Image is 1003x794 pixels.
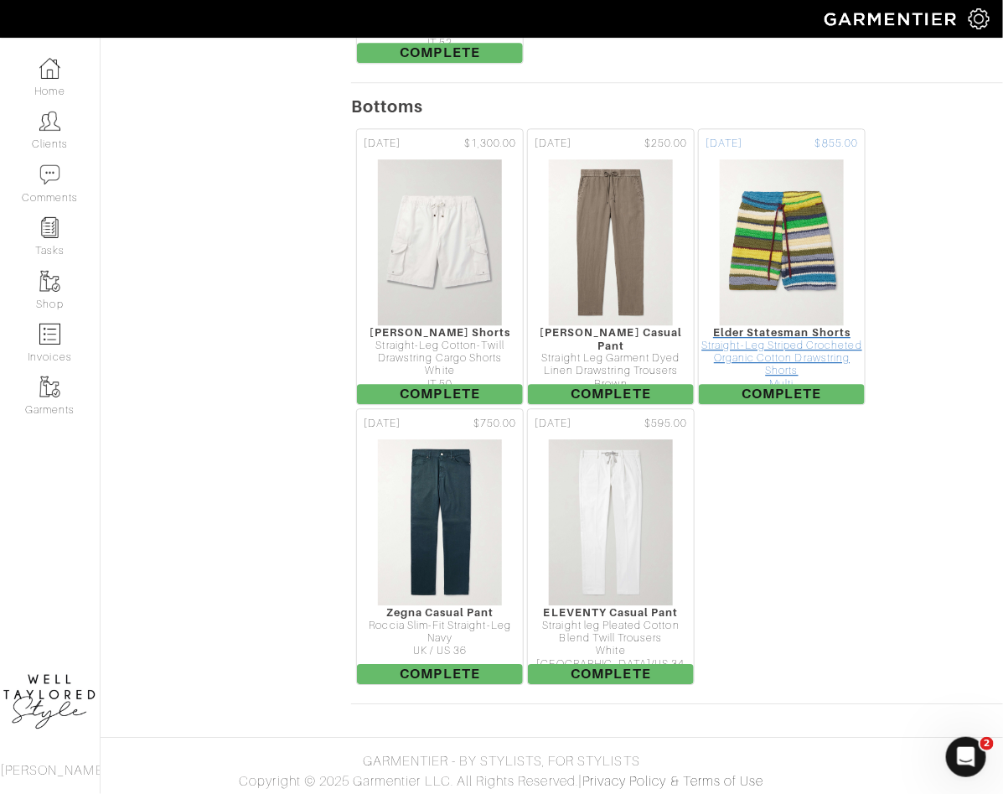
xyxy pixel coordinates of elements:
div: ELEVENTY Casual Pant [528,606,694,619]
iframe: Intercom live chat [946,737,986,777]
img: gear-icon-white-bd11855cb880d31180b6d7d6211b90ccbf57a29d726f0c71d8c61bd08dd39cc2.png [969,8,990,29]
div: Zegna Casual Pant [357,606,523,619]
img: orders-icon-0abe47150d42831381b5fb84f609e132dff9fe21cb692f30cb5eec754e2cba89.png [39,324,60,345]
img: uaKHB96jZUob8tzCkDdrtVN7 [377,158,503,326]
span: Copyright © 2025 Garmentier LLC. All Rights Reserved. [239,774,578,789]
a: [DATE] $855.00 Elder Statesman Shorts Straight-Leg Striped Crocheted Organic Cotton Drawstring Sh... [696,127,867,407]
span: [DATE] [364,416,401,432]
span: $855.00 [815,136,858,152]
div: IT 50 [357,378,523,391]
div: Straight Leg Garment Dyed Linen Drawstring Trousers [528,352,694,378]
a: [DATE] $595.00 ELEVENTY Casual Pant Straight leg Pleated Cotton Blend Twill Trousers White [GEOGR... [525,407,696,687]
span: 2 [980,737,994,750]
span: Complete [528,664,694,684]
div: Brown [528,378,694,391]
img: dashboard-icon-dbcd8f5a0b271acd01030246c82b418ddd0df26cd7fceb0bd07c9910d44c42f6.png [39,58,60,79]
img: comment-icon-a0a6a9ef722e966f86d9cbdc48e553b5cf19dbc54f86b18d962a5391bc8f6eb6.png [39,164,60,185]
img: CYprLEVn7cpU6wVW8N7vsgfw [548,158,674,326]
img: garmentier-logo-header-white-b43fb05a5012e4ada735d5af1a66efaba907eab6374d6393d1fbf88cb4ef424d.png [816,4,969,34]
span: Complete [699,384,865,404]
div: Straight-Leg Cotton-Twill Drawstring Cargo Shorts [357,340,523,366]
a: [DATE] $1,300.00 [PERSON_NAME] Shorts Straight-Leg Cotton-Twill Drawstring Cargo Shorts White IT ... [354,127,525,407]
span: $750.00 [473,416,516,432]
span: Complete [357,384,523,404]
img: cBZEg9Yd1gGnE5k3NNy9ps8d [377,439,503,606]
div: [PERSON_NAME] Shorts [357,326,523,339]
img: reminder-icon-8004d30b9f0a5d33ae49ab947aed9ed385cf756f9e5892f1edd6e32f2345188e.png [39,217,60,238]
div: Straight leg Pleated Cotton Blend Twill Trousers [528,620,694,646]
img: garments-icon-b7da505a4dc4fd61783c78ac3ca0ef83fa9d6f193b1c9dc38574b1d14d53ca28.png [39,271,60,292]
div: Elder Statesman Shorts [699,326,865,339]
div: Multi [699,378,865,391]
div: UK / US 36 [357,645,523,657]
img: ddkpWCJhF5ZmS3ZQoN5kcRfM [719,158,845,326]
span: Complete [357,43,523,63]
span: $250.00 [644,136,687,152]
div: [PERSON_NAME] Casual Pant [528,326,694,352]
span: [DATE] [706,136,742,152]
img: garments-icon-b7da505a4dc4fd61783c78ac3ca0ef83fa9d6f193b1c9dc38574b1d14d53ca28.png [39,376,60,397]
span: Complete [357,664,523,684]
span: [DATE] [535,136,571,152]
div: Straight-Leg Striped Crocheted Organic Cotton Drawstring Shorts [699,340,865,378]
div: [GEOGRAPHIC_DATA]/US 34 [528,658,694,671]
span: [DATE] [364,136,401,152]
div: White [357,365,523,377]
img: cwAw2PBviDX2Xyf9dAp8NDfP [548,439,674,606]
img: clients-icon-6bae9207a08558b7cb47a8932f037763ab4055f8c8b6bfacd5dc20c3e0201464.png [39,111,60,132]
div: Navy [357,632,523,645]
div: Roccia Slim-Fit Straight-Leg [357,620,523,632]
div: White [528,645,694,657]
a: [DATE] $250.00 [PERSON_NAME] Casual Pant Straight Leg Garment Dyed Linen Drawstring Trousers Brow... [525,127,696,407]
h5: Bottoms [351,96,1003,117]
span: $1,300.00 [464,136,516,152]
a: [DATE] $750.00 Zegna Casual Pant Roccia Slim-Fit Straight-Leg Navy UK / US 36 Complete [354,407,525,687]
span: [DATE] [535,416,571,432]
span: Complete [528,384,694,404]
a: Privacy Policy & Terms of Use [582,774,763,789]
span: $595.00 [644,416,687,432]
